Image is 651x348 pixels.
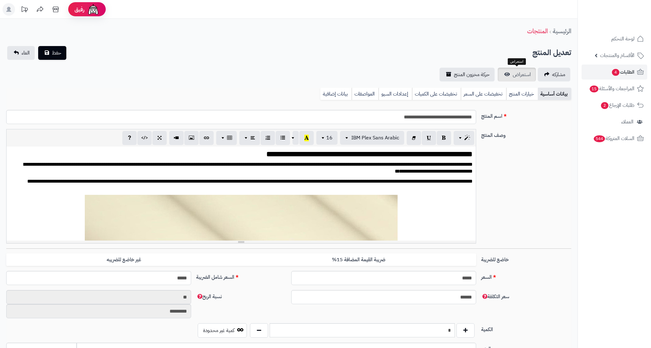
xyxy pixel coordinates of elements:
a: المنتجات [527,26,548,36]
a: لوحة التحكم [582,31,647,46]
span: 16 [326,134,333,142]
span: 15 [590,86,598,92]
span: 4 [612,69,619,76]
a: المراجعات والأسئلة15 [582,81,647,96]
label: غير خاضع للضريبه [6,253,241,266]
a: الرئيسية [553,26,571,36]
span: الأقسام والمنتجات [600,51,634,60]
span: مشاركه [552,71,565,78]
span: العملاء [621,117,633,126]
a: بيانات إضافية [320,88,352,100]
label: خاضع للضريبة [479,253,574,263]
a: حركة مخزون المنتج [440,68,495,81]
a: السلات المتروكة544 [582,131,647,146]
label: اسم المنتج [479,110,574,120]
div: استعراض [508,58,526,65]
label: السعر شامل الضريبة [194,271,289,281]
a: الغاء [7,46,35,60]
span: IBM Plex Sans Arabic [351,134,399,142]
label: السعر [479,271,574,281]
a: خيارات المنتج [506,88,538,100]
a: المواصفات [352,88,379,100]
span: طلبات الإرجاع [600,101,634,110]
button: حفظ [38,46,66,60]
button: IBM Plex Sans Arabic [340,131,404,145]
span: سعر التكلفة [481,293,509,300]
span: 2 [601,102,608,109]
a: تخفيضات على السعر [461,88,506,100]
a: مشاركه [538,68,570,81]
span: حفظ [52,49,61,57]
a: العملاء [582,114,647,129]
a: تحديثات المنصة [17,3,32,17]
span: حركة مخزون المنتج [454,71,490,78]
span: المراجعات والأسئلة [589,84,634,93]
label: ضريبة القيمة المضافة 15% [241,253,476,266]
a: تخفيضات على الكميات [412,88,461,100]
a: استعراض [498,68,536,81]
a: بيانات أساسية [538,88,571,100]
a: الطلبات4 [582,65,647,80]
span: 544 [594,135,605,142]
span: استعراض [513,71,531,78]
label: الكمية [479,323,574,333]
span: الطلبات [611,68,634,76]
span: الغاء [22,49,30,57]
span: نسبة الربح [196,293,222,300]
h2: تعديل المنتج [532,46,571,59]
a: إعدادات السيو [379,88,412,100]
span: السلات المتروكة [593,134,634,143]
button: 16 [316,131,338,145]
label: وصف المنتج [479,129,574,139]
img: ai-face.png [87,3,99,16]
span: لوحة التحكم [611,34,634,43]
a: طلبات الإرجاع2 [582,98,647,113]
span: رفيق [74,6,84,13]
